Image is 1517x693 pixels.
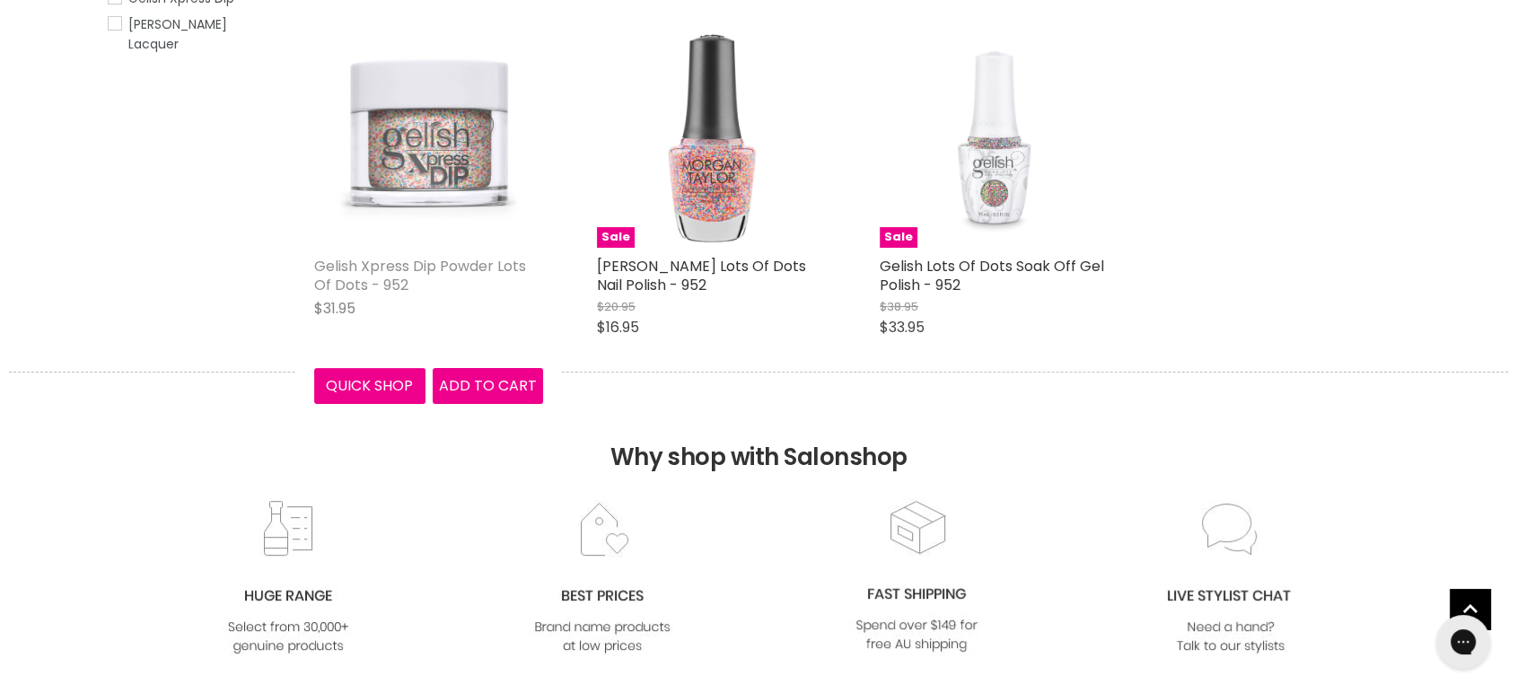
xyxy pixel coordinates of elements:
[597,298,636,315] span: $20.95
[439,375,537,396] span: Add to cart
[314,368,425,404] button: Quick shop
[944,19,1043,248] img: Gelish Lots Of Dots Soak Off Gel Polish - 952
[530,500,675,657] img: prices.jpg
[314,298,355,319] span: $31.95
[433,368,544,404] button: Add to cart
[844,498,989,655] img: fast.jpg
[1427,609,1499,675] iframe: Gorgias live chat messenger
[665,19,758,248] img: Morgan Taylor Lots Of Dots Nail Polish - 952
[215,500,361,657] img: range2_8cf790d4-220e-469f-917d-a18fed3854b6.jpg
[9,372,1508,498] h2: Why shop with Salonshop
[880,227,917,248] span: Sale
[597,19,826,248] a: Morgan Taylor Lots Of Dots Nail Polish - 952Sale
[314,256,526,295] a: Gelish Xpress Dip Powder Lots Of Dots - 952
[314,19,543,248] img: Gelish Xpress Dip Powder Lots Of Dots - 952
[880,19,1109,248] a: Gelish Lots Of Dots Soak Off Gel Polish - 952Sale
[597,227,635,248] span: Sale
[880,256,1104,295] a: Gelish Lots Of Dots Soak Off Gel Polish - 952
[880,298,918,315] span: $38.95
[1450,589,1490,636] span: Back to top
[128,15,227,53] span: [PERSON_NAME] Lacquer
[1158,500,1303,657] img: chat_c0a1c8f7-3133-4fc6-855f-7264552747f6.jpg
[597,317,639,338] span: $16.95
[880,317,925,338] span: $33.95
[108,14,274,54] a: Morgan Taylor Lacquer
[597,256,806,295] a: [PERSON_NAME] Lots Of Dots Nail Polish - 952
[1450,589,1490,629] a: Back to top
